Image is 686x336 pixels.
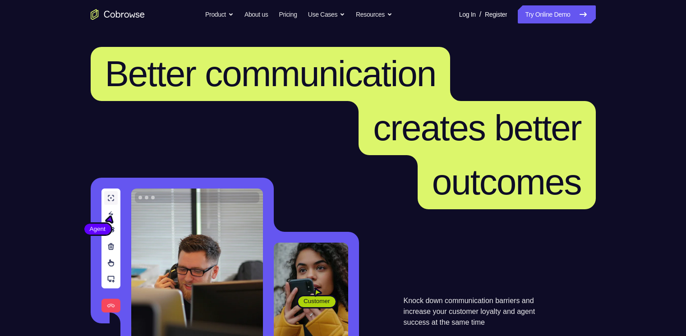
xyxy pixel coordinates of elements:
a: Go to the home page [91,9,145,20]
button: Resources [356,5,392,23]
button: Use Cases [308,5,345,23]
span: Better communication [105,54,436,94]
span: Agent [84,225,111,234]
span: outcomes [432,162,581,202]
span: / [479,9,481,20]
span: Customer [298,297,336,306]
a: Register [485,5,507,23]
button: Product [205,5,234,23]
a: Log In [459,5,476,23]
span: creates better [373,108,581,148]
img: A series of tools used in co-browsing sessions [101,189,120,313]
a: Try Online Demo [518,5,595,23]
a: About us [244,5,268,23]
a: Pricing [279,5,297,23]
p: Knock down communication barriers and increase your customer loyalty and agent success at the sam... [404,295,551,328]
